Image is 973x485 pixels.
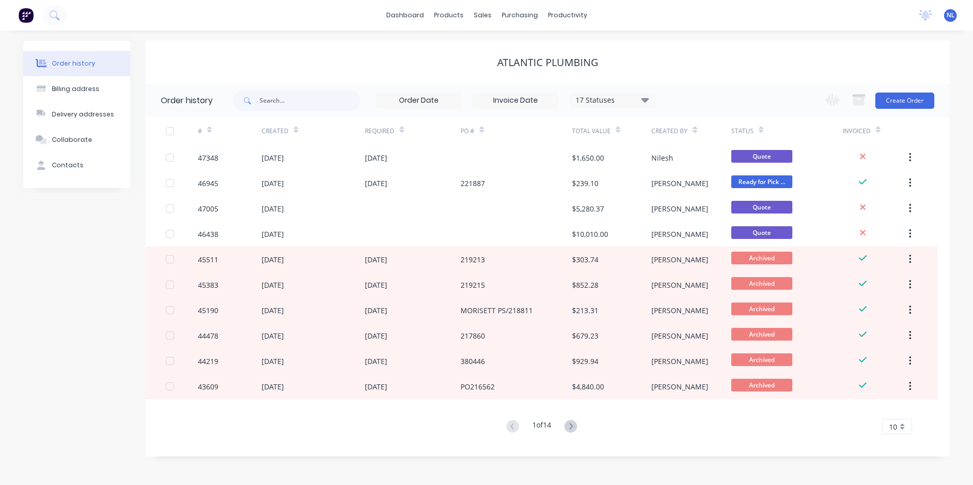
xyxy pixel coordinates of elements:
[532,419,551,434] div: 1 of 14
[262,305,284,316] div: [DATE]
[731,353,792,366] span: Archived
[572,229,608,239] div: $10,010.00
[198,178,218,189] div: 46945
[731,379,792,391] span: Archived
[198,330,218,341] div: 44478
[731,127,754,136] div: Status
[572,381,604,392] div: $4,840.00
[651,178,708,189] div: [PERSON_NAME]
[497,8,543,23] div: purchasing
[262,203,284,214] div: [DATE]
[572,356,598,367] div: $929.94
[461,305,533,316] div: MORISETT PS/218811
[651,356,708,367] div: [PERSON_NAME]
[461,178,485,189] div: 221887
[198,356,218,367] div: 44219
[262,381,284,392] div: [DATE]
[651,153,673,163] div: Nilesh
[461,356,485,367] div: 380446
[461,127,474,136] div: PO #
[497,56,598,69] div: ATLANTIC PLUMBING
[262,153,284,163] div: [DATE]
[52,135,92,144] div: Collaborate
[262,280,284,290] div: [DATE]
[198,153,218,163] div: 47348
[651,305,708,316] div: [PERSON_NAME]
[572,330,598,341] div: $679.23
[572,153,604,163] div: $1,650.00
[651,203,708,214] div: [PERSON_NAME]
[572,203,604,214] div: $5,280.37
[262,330,284,341] div: [DATE]
[161,95,213,107] div: Order history
[572,305,598,316] div: $213.31
[572,178,598,189] div: $239.10
[569,95,655,106] div: 17 Statuses
[262,254,284,265] div: [DATE]
[947,11,955,20] span: NL
[23,102,130,127] button: Delivery addresses
[52,59,95,68] div: Order history
[461,280,485,290] div: 219215
[198,305,218,316] div: 45190
[365,381,387,392] div: [DATE]
[429,8,469,23] div: products
[461,117,572,145] div: PO #
[365,330,387,341] div: [DATE]
[461,254,485,265] div: 219213
[365,280,387,290] div: [DATE]
[18,8,34,23] img: Factory
[731,150,792,163] span: Quote
[543,8,592,23] div: productivity
[651,381,708,392] div: [PERSON_NAME]
[731,201,792,214] span: Quote
[731,328,792,341] span: Archived
[365,153,387,163] div: [DATE]
[651,280,708,290] div: [PERSON_NAME]
[843,127,871,136] div: Invoiced
[651,229,708,239] div: [PERSON_NAME]
[198,254,218,265] div: 45511
[875,93,934,109] button: Create Order
[731,302,792,315] span: Archived
[731,226,792,239] span: Quote
[52,110,114,119] div: Delivery addresses
[651,127,688,136] div: Created By
[651,254,708,265] div: [PERSON_NAME]
[731,277,792,290] span: Archived
[23,51,130,76] button: Order history
[198,203,218,214] div: 47005
[198,381,218,392] div: 43609
[381,8,429,23] a: dashboard
[469,8,497,23] div: sales
[365,117,461,145] div: Required
[651,330,708,341] div: [PERSON_NAME]
[198,117,262,145] div: #
[376,93,462,108] input: Order Date
[198,229,218,239] div: 46438
[572,280,598,290] div: $852.28
[461,381,495,392] div: PO216562
[843,117,906,145] div: Invoiced
[262,356,284,367] div: [DATE]
[365,254,387,265] div: [DATE]
[262,229,284,239] div: [DATE]
[473,93,558,108] input: Invoice Date
[52,161,83,170] div: Contacts
[262,178,284,189] div: [DATE]
[572,117,651,145] div: Total Value
[52,84,99,94] div: Billing address
[365,356,387,367] div: [DATE]
[731,117,843,145] div: Status
[23,127,130,153] button: Collaborate
[572,127,611,136] div: Total Value
[198,127,202,136] div: #
[365,305,387,316] div: [DATE]
[889,421,897,432] span: 10
[365,127,394,136] div: Required
[262,117,365,145] div: Created
[23,153,130,178] button: Contacts
[651,117,731,145] div: Created By
[461,330,485,341] div: 217860
[731,175,792,188] span: Ready for Pick ...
